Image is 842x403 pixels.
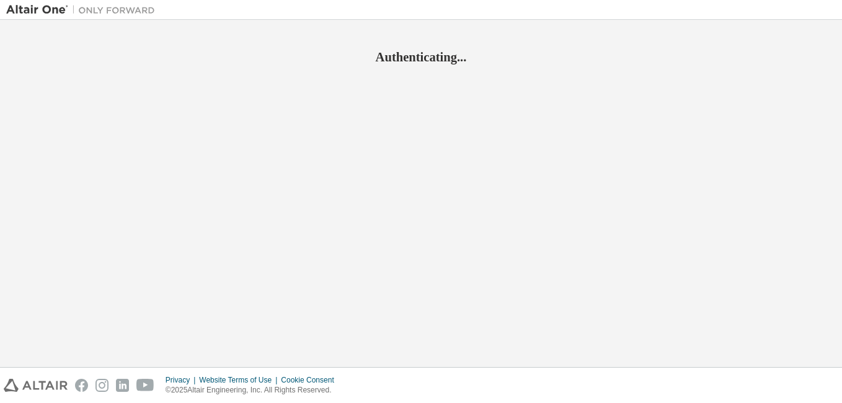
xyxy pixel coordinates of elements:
[281,375,341,385] div: Cookie Consent
[199,375,281,385] div: Website Terms of Use
[6,4,161,16] img: Altair One
[6,49,836,65] h2: Authenticating...
[166,375,199,385] div: Privacy
[166,385,342,396] p: © 2025 Altair Engineering, Inc. All Rights Reserved.
[75,379,88,392] img: facebook.svg
[4,379,68,392] img: altair_logo.svg
[136,379,154,392] img: youtube.svg
[95,379,109,392] img: instagram.svg
[116,379,129,392] img: linkedin.svg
